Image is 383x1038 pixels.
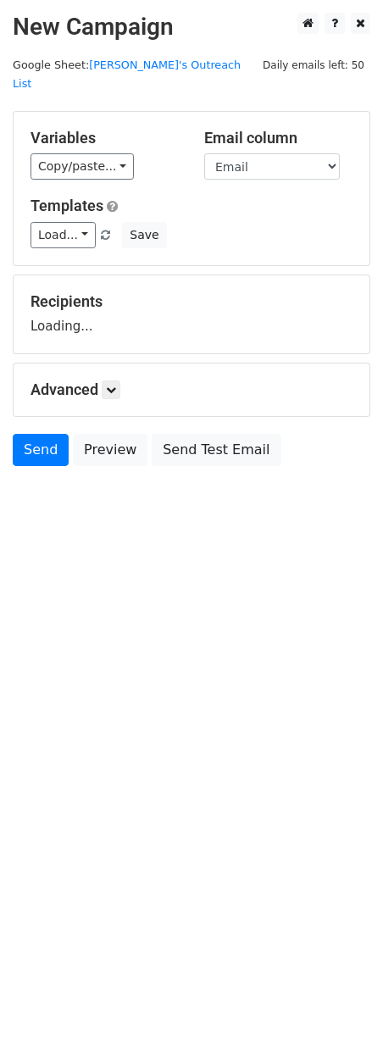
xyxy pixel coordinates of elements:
a: Preview [73,434,147,466]
a: Send Test Email [152,434,280,466]
small: Google Sheet: [13,58,241,91]
h5: Variables [31,129,179,147]
a: [PERSON_NAME]'s Outreach List [13,58,241,91]
a: Templates [31,197,103,214]
a: Daily emails left: 50 [257,58,370,71]
a: Copy/paste... [31,153,134,180]
span: Daily emails left: 50 [257,56,370,75]
h5: Recipients [31,292,352,311]
a: Load... [31,222,96,248]
a: Send [13,434,69,466]
button: Save [122,222,166,248]
div: Loading... [31,292,352,336]
h5: Email column [204,129,352,147]
h2: New Campaign [13,13,370,42]
h5: Advanced [31,380,352,399]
